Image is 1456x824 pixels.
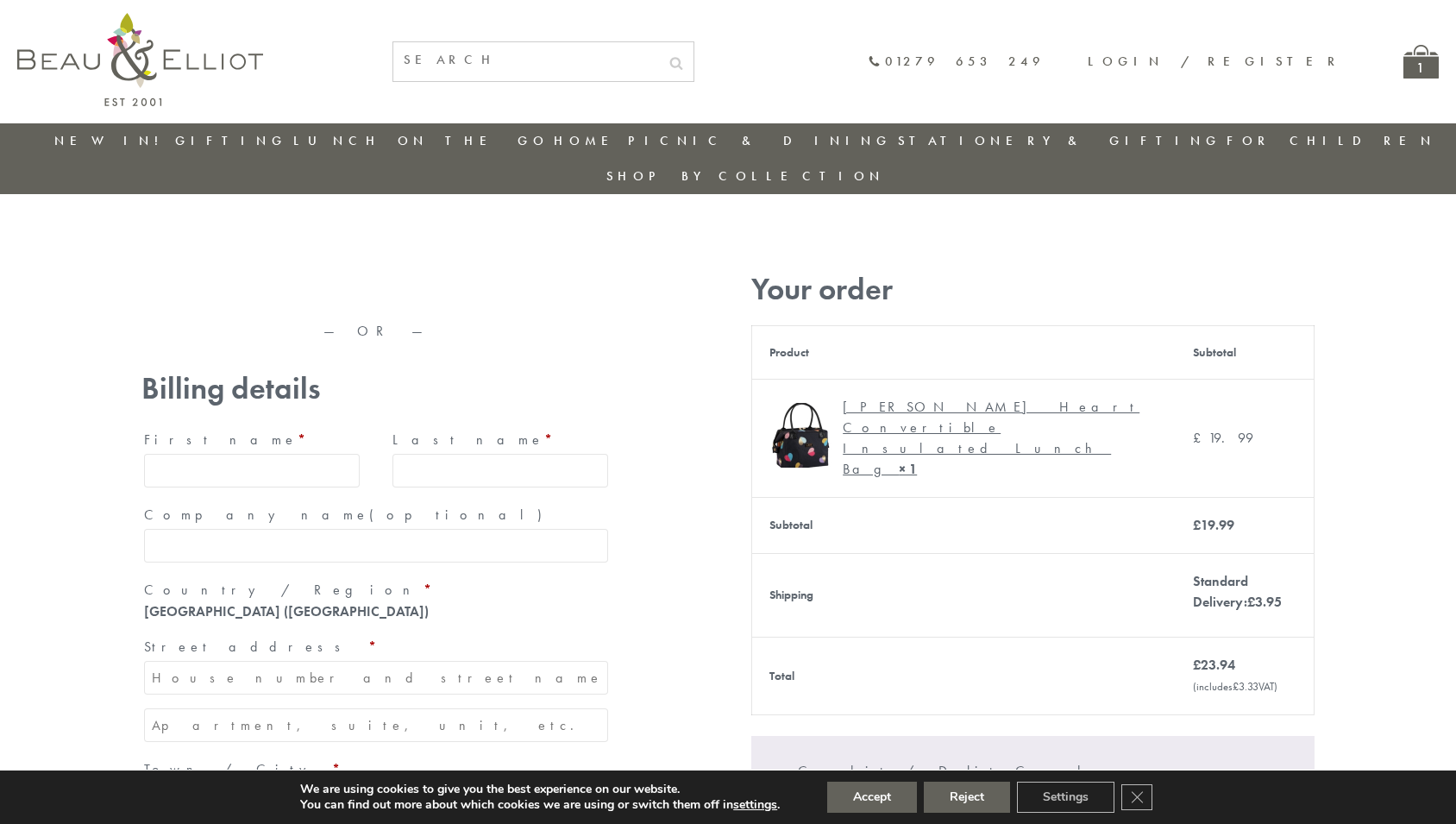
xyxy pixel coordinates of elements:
span: 3.33 [1233,679,1258,694]
input: Apartment, suite, unit, etc. (optional) [144,708,608,742]
span: £ [1233,679,1239,694]
small: (includes VAT) [1193,679,1277,694]
button: Reject [924,782,1010,813]
h3: Your order [751,272,1315,307]
a: Picnic & Dining [628,132,892,149]
img: logo [17,13,263,106]
a: New in! [54,132,170,149]
span: £ [1193,429,1208,447]
button: Close GDPR Cookie Banner [1121,784,1152,810]
label: Country / Region [144,576,608,604]
label: Street address [144,633,608,661]
bdi: 19.99 [1193,516,1234,534]
bdi: 23.94 [1193,656,1235,674]
th: Product [752,325,1176,379]
a: Login / Register [1088,53,1343,70]
a: Lunch On The Go [293,132,549,149]
span: £ [1247,593,1255,611]
a: Gifting [175,132,287,149]
a: 01279 653 249 [868,54,1045,69]
th: Shipping [752,553,1176,637]
a: Home [554,132,623,149]
th: Total [752,637,1176,714]
strong: [GEOGRAPHIC_DATA] ([GEOGRAPHIC_DATA]) [144,602,429,620]
input: House number and street name [144,661,608,695]
p: — OR — [141,324,611,339]
strong: × 1 [899,460,917,478]
label: Last name [392,426,608,454]
a: Stationery & Gifting [898,132,1221,149]
a: Emily convertible lunch bag [PERSON_NAME] Heart Convertible Insulated Lunch Bag× 1 [769,397,1158,480]
label: Credit / Debit Card [798,758,1292,806]
span: £ [1193,516,1201,534]
iframe: Secure express checkout frame [138,265,375,306]
button: Accept [827,782,917,813]
label: First name [144,426,360,454]
th: Subtotal [1176,325,1315,379]
h3: Billing details [141,371,611,406]
button: settings [733,797,777,813]
label: Town / City [144,756,608,783]
div: [PERSON_NAME] Heart Convertible Insulated Lunch Bag [843,397,1145,480]
label: Company name [144,501,608,529]
img: Emily convertible lunch bag [769,403,834,468]
iframe: Secure express checkout frame [377,265,614,306]
bdi: 3.95 [1247,593,1282,611]
span: (optional) [369,506,552,524]
a: 1 [1403,45,1439,79]
a: Shop by collection [606,167,885,185]
p: You can find out more about which cookies we are using or switch them off in . [300,797,780,813]
p: We are using cookies to give you the best experience on our website. [300,782,780,797]
bdi: 19.99 [1193,429,1253,447]
th: Subtotal [752,497,1176,553]
span: £ [1193,656,1201,674]
label: Standard Delivery: [1193,572,1282,611]
button: Settings [1017,782,1114,813]
a: For Children [1227,132,1436,149]
input: SEARCH [393,42,659,78]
